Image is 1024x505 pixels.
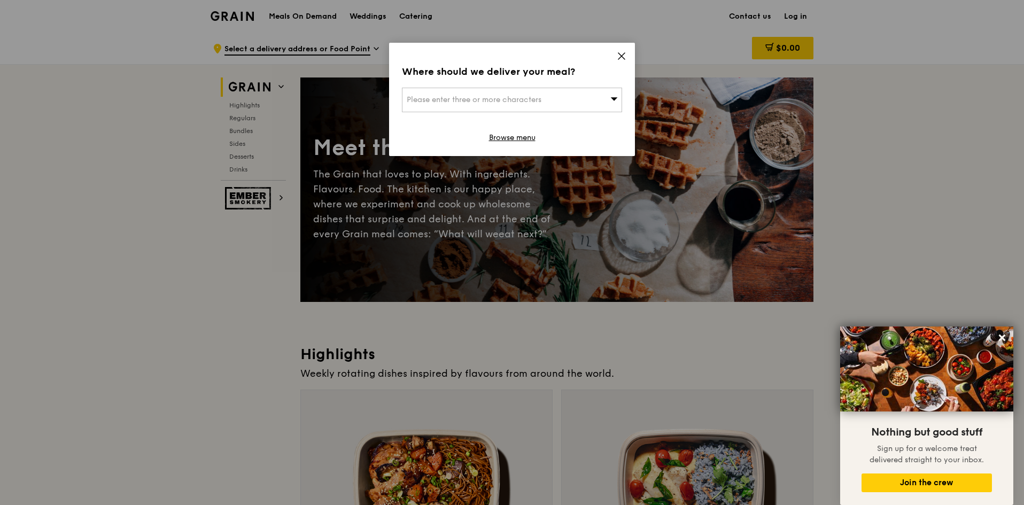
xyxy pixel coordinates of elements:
span: Sign up for a welcome treat delivered straight to your inbox. [870,444,984,464]
img: DSC07876-Edit02-Large.jpeg [840,327,1013,411]
div: Where should we deliver your meal? [402,64,622,79]
span: Please enter three or more characters [407,95,541,104]
button: Close [994,329,1011,346]
button: Join the crew [862,473,992,492]
span: Nothing but good stuff [871,426,982,439]
a: Browse menu [489,133,536,143]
